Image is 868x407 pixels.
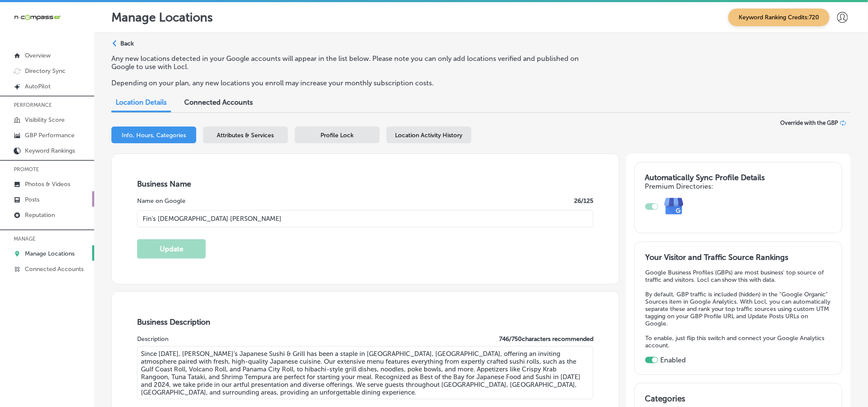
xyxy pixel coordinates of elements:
label: 26 /125 [574,197,593,205]
p: Depending on your plan, any new locations you enroll may increase your monthly subscription costs. [111,79,592,87]
p: To enable, just flip this switch and connect your Google Analytics account. [645,335,832,349]
p: Posts [25,196,39,203]
p: By default, GBP traffic is included (hidden) in the "Google Organic" Sources item in Google Analy... [645,291,832,327]
span: Info, Hours, Categories [122,132,186,139]
label: Enabled [660,356,686,364]
span: Location Details [116,98,167,106]
p: Google Business Profiles (GBPs) are most business' top source of traffic and visitors. Locl can s... [645,269,832,283]
span: Connected Accounts [184,98,253,106]
label: 746 / 750 characters recommended [499,335,593,343]
img: e7ababfa220611ac49bdb491a11684a6.png [658,190,690,223]
h4: Premium Directories: [645,182,832,190]
p: Reputation [25,211,55,219]
h3: Your Visitor and Traffic Source Rankings [645,253,832,262]
p: Visibility Score [25,116,65,124]
span: Override with the GBP [780,120,838,126]
p: Overview [25,52,51,59]
p: Photos & Videos [25,181,70,188]
h3: Business Description [137,317,593,327]
p: AutoPilot [25,83,51,90]
label: Name on Google [137,197,186,205]
p: Connected Accounts [25,265,84,273]
span: Keyword Ranking Credits: 720 [728,9,829,26]
p: Any new locations detected in your Google accounts will appear in the list below. Please note you... [111,54,592,71]
p: Back [120,40,134,47]
span: Attributes & Services [217,132,274,139]
input: Enter Location Name [137,210,593,227]
h3: Categories [645,394,832,407]
span: Location Activity History [395,132,463,139]
label: Description [137,335,168,343]
p: Directory Sync [25,67,66,75]
button: Update [137,239,206,259]
h3: Automatically Sync Profile Details [645,173,832,182]
p: Keyword Rankings [25,147,75,154]
p: GBP Performance [25,132,75,139]
p: Manage Locations [111,10,213,24]
h3: Business Name [137,179,593,189]
p: Manage Locations [25,250,75,257]
span: Profile Lock [321,132,354,139]
textarea: Since [DATE], [PERSON_NAME]’s Japanese Sushi & Grill has been a staple in [GEOGRAPHIC_DATA], [GEO... [137,346,593,399]
img: 660ab0bf-5cc7-4cb8-ba1c-48b5ae0f18e60NCTV_CLogo_TV_Black_-500x88.png [14,13,61,21]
